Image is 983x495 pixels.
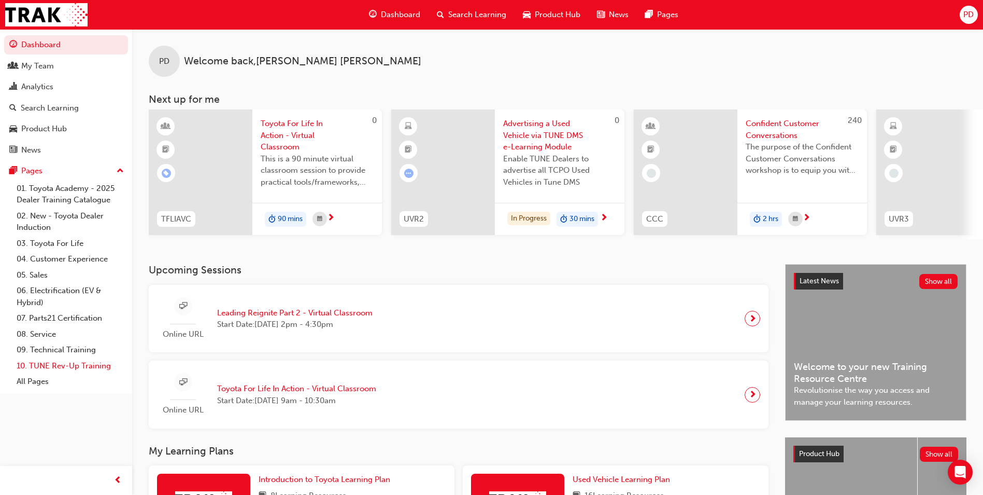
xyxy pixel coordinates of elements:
span: News [609,9,629,21]
div: Search Learning [21,102,79,114]
span: calendar-icon [317,213,322,226]
a: Used Vehicle Learning Plan [573,474,674,486]
span: prev-icon [114,474,122,487]
span: booktick-icon [405,143,412,157]
span: search-icon [437,8,444,21]
a: guage-iconDashboard [361,4,429,25]
a: Analytics [4,77,128,97]
button: Pages [4,161,128,181]
span: The purpose of the Confident Customer Conversations workshop is to equip you with tools to commun... [746,141,859,176]
h3: Next up for me [132,93,983,105]
div: Product Hub [21,123,67,135]
a: Latest NewsShow allWelcome to your new Training Resource CentreRevolutionise the way you access a... [785,264,966,421]
a: Search Learning [4,99,128,118]
span: Leading Reignite Part 2 - Virtual Classroom [217,307,373,319]
a: 08. Service [12,326,128,342]
span: up-icon [117,164,124,178]
div: In Progress [507,212,550,226]
span: learningResourceType_ELEARNING-icon [890,120,897,133]
a: Online URLLeading Reignite Part 2 - Virtual ClassroomStart Date:[DATE] 2pm - 4:30pm [157,293,760,345]
span: learningRecordVerb_ATTEMPT-icon [404,169,414,178]
span: learningResourceType_INSTRUCTOR_LED-icon [647,120,654,133]
span: next-icon [803,214,810,223]
span: TFLIAVC [161,213,191,225]
a: Latest NewsShow all [794,273,958,290]
span: people-icon [9,62,17,71]
span: pages-icon [645,8,653,21]
span: next-icon [600,214,608,223]
span: next-icon [749,311,757,326]
span: guage-icon [369,8,377,21]
span: learningRecordVerb_NONE-icon [889,169,899,178]
span: Product Hub [535,9,580,21]
div: My Team [21,60,54,72]
a: Product Hub [4,119,128,139]
span: learningRecordVerb_NONE-icon [647,169,656,178]
button: PD [960,6,978,24]
span: Latest News [800,277,839,285]
span: learningRecordVerb_ENROLL-icon [162,169,171,178]
a: My Team [4,57,128,76]
a: 03. Toyota For Life [12,236,128,252]
span: news-icon [9,146,17,155]
a: 240CCCConfident Customer ConversationsThe purpose of the Confident Customer Conversations worksho... [634,109,867,235]
span: 0 [372,116,377,125]
span: Used Vehicle Learning Plan [573,475,670,484]
span: search-icon [9,104,17,113]
span: learningResourceType_ELEARNING-icon [405,120,412,133]
a: Introduction to Toyota Learning Plan [259,474,394,486]
a: Online URLToyota For Life In Action - Virtual ClassroomStart Date:[DATE] 9am - 10:30am [157,369,760,420]
span: 90 mins [278,213,303,225]
span: next-icon [749,388,757,402]
a: pages-iconPages [637,4,687,25]
span: Introduction to Toyota Learning Plan [259,475,390,484]
span: duration-icon [753,213,761,226]
span: UVR2 [404,213,424,225]
a: 09. Technical Training [12,342,128,358]
span: PD [159,56,169,67]
span: Pages [657,9,678,21]
span: Dashboard [381,9,420,21]
h3: Upcoming Sessions [149,264,768,276]
button: Show all [919,274,958,289]
h3: My Learning Plans [149,445,768,457]
span: booktick-icon [647,143,654,157]
span: Confident Customer Conversations [746,118,859,141]
span: Product Hub [799,449,839,458]
div: Pages [21,165,42,177]
span: booktick-icon [162,143,169,157]
span: booktick-icon [890,143,897,157]
span: Start Date: [DATE] 9am - 10:30am [217,395,376,407]
span: learningResourceType_INSTRUCTOR_LED-icon [162,120,169,133]
span: Welcome to your new Training Resource Centre [794,361,958,384]
a: 07. Parts21 Certification [12,310,128,326]
span: duration-icon [268,213,276,226]
span: duration-icon [560,213,567,226]
a: 04. Customer Experience [12,251,128,267]
div: Analytics [21,81,53,93]
span: calendar-icon [793,213,798,226]
button: Show all [920,447,959,462]
span: next-icon [327,214,335,223]
a: car-iconProduct Hub [515,4,589,25]
a: 05. Sales [12,267,128,283]
a: 0TFLIAVCToyota For Life In Action - Virtual ClassroomThis is a 90 minute virtual classroom sessio... [149,109,382,235]
span: news-icon [597,8,605,21]
span: car-icon [9,125,17,134]
a: Product HubShow all [793,446,958,462]
a: news-iconNews [589,4,637,25]
button: DashboardMy TeamAnalyticsSearch LearningProduct HubNews [4,33,128,161]
span: 2 hrs [763,213,778,225]
a: 06. Electrification (EV & Hybrid) [12,283,128,310]
span: car-icon [523,8,531,21]
span: chart-icon [9,82,17,92]
span: UVR3 [889,213,909,225]
a: search-iconSearch Learning [429,4,515,25]
span: 240 [848,116,862,125]
span: Online URL [157,328,209,340]
span: Advertising a Used Vehicle via TUNE DMS e-Learning Module [503,118,616,153]
a: 02. New - Toyota Dealer Induction [12,208,128,236]
span: Welcome back , [PERSON_NAME] [PERSON_NAME] [184,56,421,67]
a: 01. Toyota Academy - 2025 Dealer Training Catalogue [12,181,128,208]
